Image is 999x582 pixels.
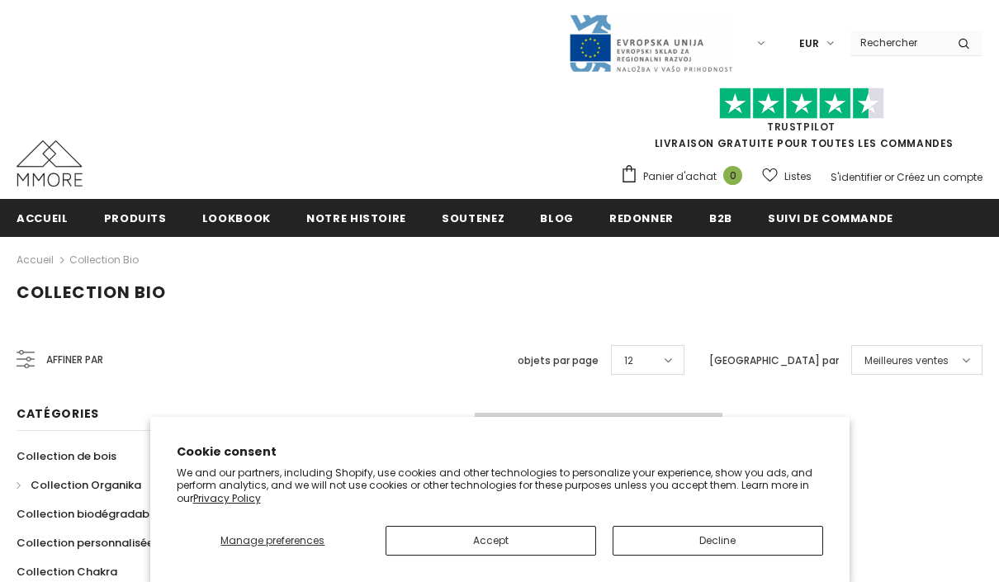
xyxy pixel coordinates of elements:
button: Accept [386,526,596,556]
img: Javni Razpis [568,13,733,73]
span: Suivi de commande [768,211,893,226]
a: Notre histoire [306,199,406,236]
a: Collection biodégradable [17,499,159,528]
img: Cas MMORE [17,140,83,187]
span: Notre histoire [306,211,406,226]
span: Panier d'achat [643,168,717,185]
span: B2B [709,211,732,226]
span: Redonner [609,211,674,226]
input: Search Site [850,31,945,54]
span: Accueil [17,211,69,226]
a: Collection Bio [69,253,139,267]
a: soutenez [442,199,504,236]
span: or [884,170,894,184]
span: Manage preferences [220,533,324,547]
a: TrustPilot [767,120,836,134]
img: Faites confiance aux étoiles pilotes [719,88,884,120]
a: Accueil [17,250,54,270]
span: Collection Bio [17,281,166,304]
a: Collection personnalisée [17,528,154,557]
button: Manage preferences [177,526,370,556]
a: Javni Razpis [568,35,733,50]
label: [GEOGRAPHIC_DATA] par [709,353,839,369]
a: Lookbook [202,199,271,236]
span: Blog [540,211,574,226]
span: Collection Chakra [17,564,117,580]
span: LIVRAISON GRATUITE POUR TOUTES LES COMMANDES [620,95,982,150]
a: Panier d'achat 0 [620,164,750,189]
a: Blog [540,199,574,236]
span: Produits [104,211,167,226]
a: Accueil [17,199,69,236]
a: Redonner [609,199,674,236]
span: Collection personnalisée [17,535,154,551]
span: Catégories [17,405,99,422]
span: soutenez [442,211,504,226]
span: Listes [784,168,812,185]
a: Suivi de commande [768,199,893,236]
a: B2B [709,199,732,236]
a: Collection de bois [17,442,116,471]
span: Affiner par [46,351,103,369]
a: Listes [762,162,812,191]
span: Collection biodégradable [17,506,159,522]
h2: Cookie consent [177,443,823,461]
span: Meilleures ventes [864,353,949,369]
a: S'identifier [831,170,882,184]
a: Produits [104,199,167,236]
button: Decline [613,526,823,556]
span: 0 [723,166,742,185]
label: objets par page [518,353,599,369]
span: EUR [799,35,819,52]
span: Lookbook [202,211,271,226]
a: Privacy Policy [193,491,261,505]
a: Créez un compte [897,170,982,184]
a: Collection Organika [17,471,141,499]
span: Collection Organika [31,477,141,493]
p: We and our partners, including Shopify, use cookies and other technologies to personalize your ex... [177,466,823,505]
span: Collection de bois [17,448,116,464]
span: 12 [624,353,633,369]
